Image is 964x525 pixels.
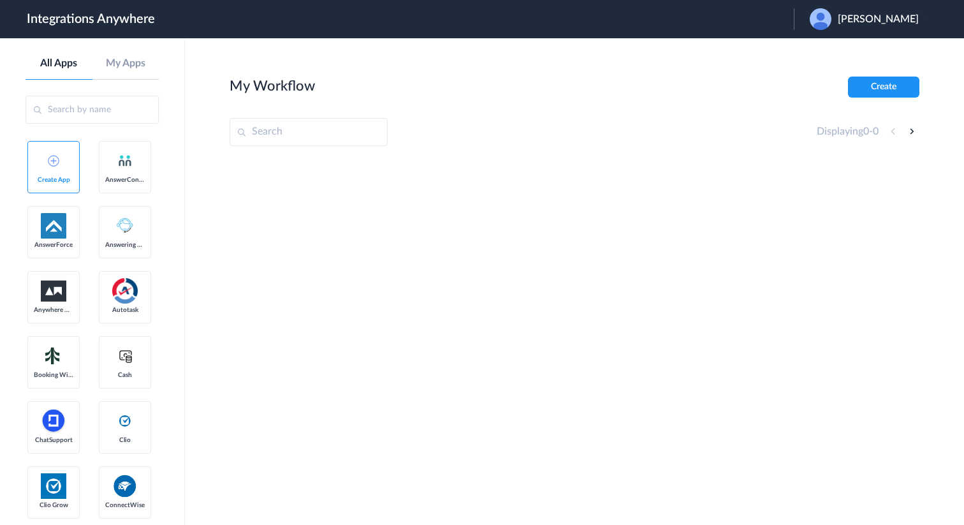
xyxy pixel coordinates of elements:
[26,96,159,124] input: Search by name
[48,155,59,166] img: add-icon.svg
[117,348,133,364] img: cash-logo.svg
[112,278,138,304] img: autotask.png
[41,473,66,499] img: Clio.jpg
[105,176,145,184] span: AnswerConnect
[41,281,66,302] img: aww.png
[41,213,66,239] img: af-app-logo.svg
[105,436,145,444] span: Clio
[112,213,138,239] img: Answering_service.png
[41,408,66,434] img: chatsupport-icon.svg
[838,13,919,26] span: [PERSON_NAME]
[117,153,133,168] img: answerconnect-logo.svg
[34,306,73,314] span: Anywhere Works
[863,126,869,137] span: 0
[34,241,73,249] span: AnswerForce
[117,413,133,429] img: clio-logo.svg
[105,306,145,314] span: Autotask
[105,501,145,509] span: ConnectWise
[112,473,138,498] img: connectwise.png
[34,436,73,444] span: ChatSupport
[230,118,388,146] input: Search
[27,11,155,27] h1: Integrations Anywhere
[848,77,919,98] button: Create
[230,78,315,94] h2: My Workflow
[105,241,145,249] span: Answering Service
[92,57,159,70] a: My Apps
[26,57,92,70] a: All Apps
[105,371,145,379] span: Cash
[34,371,73,379] span: Booking Widget
[810,8,831,30] img: user.png
[873,126,879,137] span: 0
[817,126,879,138] h4: Displaying -
[34,176,73,184] span: Create App
[41,344,66,367] img: Setmore_Logo.svg
[34,501,73,509] span: Clio Grow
